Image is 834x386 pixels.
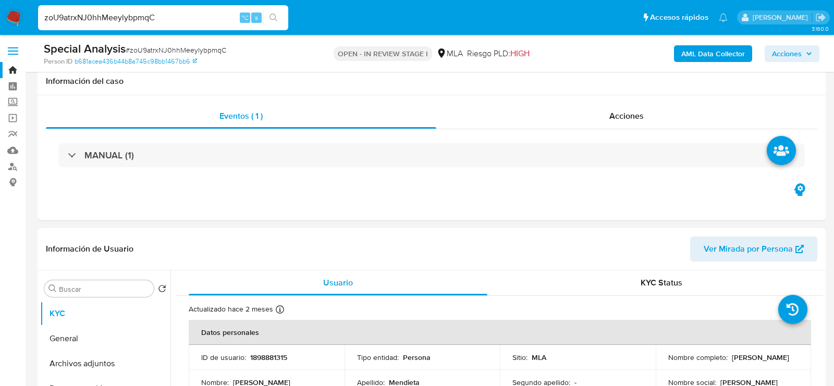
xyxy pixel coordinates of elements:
button: General [40,326,170,351]
h3: MANUAL (1) [84,150,134,161]
a: b681acea436b44b8a745c98bb1467bb6 [75,57,197,66]
span: s [255,13,258,22]
p: Actualizado hace 2 meses [189,304,273,314]
button: search-icon [263,10,284,25]
span: Usuario [323,277,353,289]
span: Accesos rápidos [650,12,708,23]
b: AML Data Collector [681,45,745,62]
button: Buscar [48,284,57,293]
span: KYC Status [641,277,682,289]
input: Buscar usuario o caso... [38,11,288,24]
button: AML Data Collector [674,45,752,62]
p: lourdes.morinigo@mercadolibre.com [753,13,812,22]
b: Special Analysis [44,40,126,57]
p: OPEN - IN REVIEW STAGE I [334,46,432,61]
a: Notificaciones [719,13,728,22]
span: HIGH [510,47,530,59]
span: Acciones [609,110,644,122]
p: MLA [532,353,546,362]
div: MLA [436,48,463,59]
span: Acciones [772,45,802,62]
b: Person ID [44,57,72,66]
p: Sitio : [512,353,528,362]
p: Persona [403,353,431,362]
p: Tipo entidad : [357,353,399,362]
p: Nombre completo : [668,353,728,362]
h1: Información de Usuario [46,244,133,254]
p: ID de usuario : [201,353,246,362]
span: Eventos ( 1 ) [219,110,263,122]
button: KYC [40,301,170,326]
a: Salir [815,12,826,23]
p: 1898881315 [250,353,287,362]
button: Acciones [765,45,819,62]
div: MANUAL (1) [58,143,805,167]
button: Ver Mirada por Persona [690,236,817,262]
input: Buscar [59,284,150,294]
p: [PERSON_NAME] [732,353,789,362]
span: Riesgo PLD: [467,48,530,59]
span: Ver Mirada por Persona [704,236,793,262]
button: Archivos adjuntos [40,351,170,376]
button: Volver al orden por defecto [158,284,166,296]
th: Datos personales [189,320,811,345]
span: ⌥ [241,13,249,22]
h1: Información del caso [46,76,817,86]
span: # zoU9atrxNJ0hhMeeylybpmqC [126,45,226,55]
